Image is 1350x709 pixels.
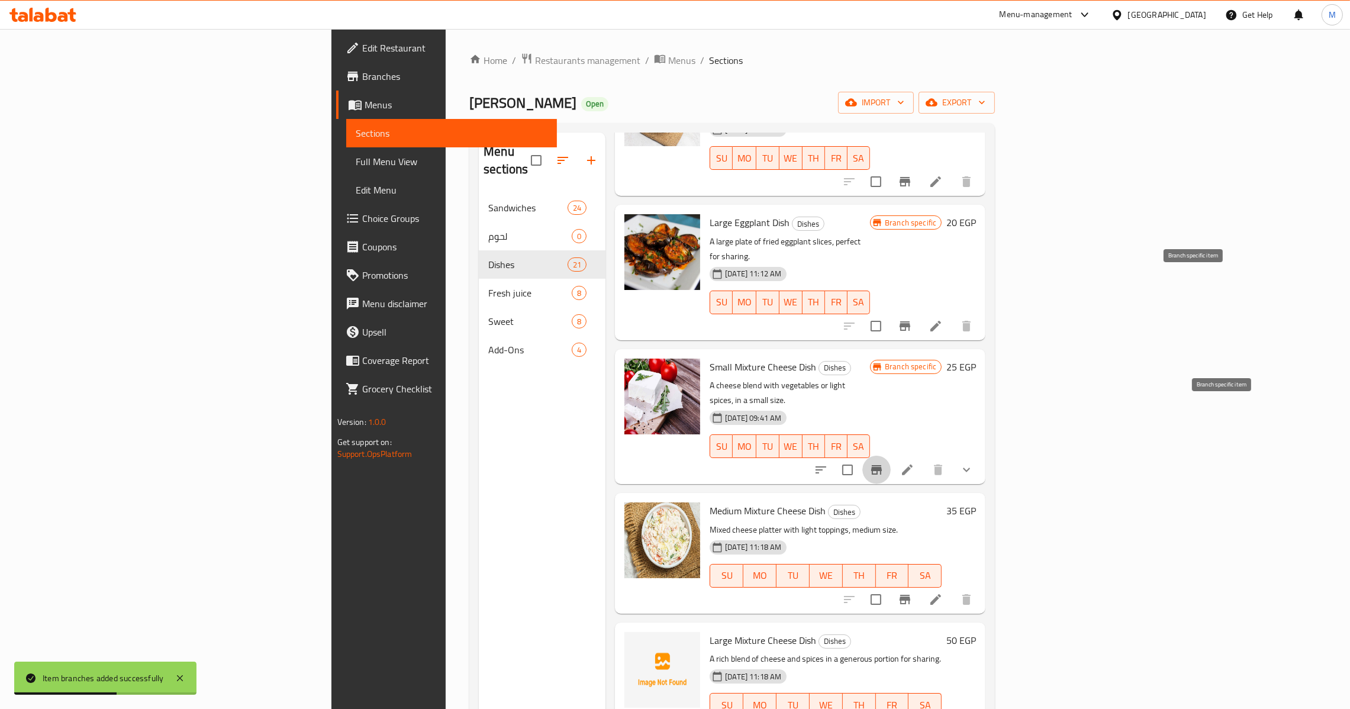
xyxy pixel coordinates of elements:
span: WE [784,294,798,311]
a: Edit Menu [346,176,557,204]
button: TU [756,146,779,170]
span: SU [715,150,728,167]
span: TU [761,294,774,311]
img: Small Mixture Cheese Dish [624,359,700,434]
button: SA [848,291,870,314]
nav: Menu sections [479,189,605,369]
span: Large Mixture Cheese Dish [710,631,816,649]
span: Menu disclaimer [362,297,547,311]
span: 0 [572,231,586,242]
a: Branches [336,62,557,91]
button: FR [825,434,848,458]
a: Promotions [336,261,557,289]
a: Edit menu item [929,592,943,607]
div: Item branches added successfully [43,672,163,685]
span: export [928,95,985,110]
div: Fresh juice8 [479,279,605,307]
span: TH [807,438,820,455]
span: SA [913,567,937,584]
span: [DATE] 11:12 AM [720,268,786,279]
button: delete [952,167,981,196]
span: 8 [572,316,586,327]
button: SU [710,146,733,170]
div: Dishes [819,634,851,649]
button: SU [710,564,743,588]
span: TH [807,294,820,311]
button: WE [779,291,803,314]
button: MO [743,564,777,588]
span: MO [737,438,752,455]
p: A large plate of fried eggplant slices, perfect for sharing. [710,234,870,264]
a: Edit menu item [929,319,943,333]
div: Sandwiches24 [479,194,605,222]
p: Mixed cheese platter with light toppings, medium size. [710,523,942,537]
span: SU [715,567,739,584]
span: 4 [572,344,586,356]
button: SU [710,291,733,314]
button: TH [843,564,876,588]
span: Grocery Checklist [362,382,547,396]
span: TH [848,567,871,584]
span: Open [581,99,608,109]
span: TU [761,438,774,455]
span: [DATE] 11:18 AM [720,542,786,553]
a: Choice Groups [336,204,557,233]
span: Dishes [829,505,860,519]
span: FR [830,150,843,167]
span: Sections [356,126,547,140]
span: Medium Mixture Cheese Dish [710,502,826,520]
div: items [572,343,587,357]
div: Dishes [828,505,861,519]
span: Edit Restaurant [362,41,547,55]
span: TU [761,150,774,167]
span: Choice Groups [362,211,547,225]
button: SA [848,434,870,458]
a: Menus [336,91,557,119]
span: Edit Menu [356,183,547,197]
div: Sweet [488,314,572,328]
span: SA [852,438,865,455]
span: Small Mixture Cheese Dish [710,358,816,376]
span: Promotions [362,268,547,282]
span: import [848,95,904,110]
span: Select to update [864,169,888,194]
span: Menus [365,98,547,112]
span: Dishes [819,361,850,375]
span: MO [737,150,752,167]
a: Upsell [336,318,557,346]
span: [DATE] 09:41 AM [720,412,786,424]
button: TH [803,434,825,458]
span: Get support on: [337,434,392,450]
button: FR [876,564,909,588]
div: Dishes [792,217,824,231]
a: Restaurants management [521,53,640,68]
a: Edit menu item [929,175,943,189]
span: MO [737,294,752,311]
li: / [700,53,704,67]
a: Menus [654,53,695,68]
span: Upsell [362,325,547,339]
button: WE [779,146,803,170]
span: WE [784,150,798,167]
span: WE [814,567,838,584]
span: TU [781,567,805,584]
span: Add-Ons [488,343,572,357]
button: import [838,92,914,114]
button: Branch-specific-item [891,312,919,340]
div: items [572,286,587,300]
span: WE [784,438,798,455]
span: Version: [337,414,366,430]
button: TH [803,146,825,170]
span: FR [881,567,904,584]
span: لحوم [488,229,572,243]
div: [GEOGRAPHIC_DATA] [1128,8,1206,21]
button: WE [779,434,803,458]
button: MO [733,146,756,170]
button: sort-choices [807,456,835,484]
button: delete [952,585,981,614]
span: 8 [572,288,586,299]
span: Select to update [864,587,888,612]
img: Large Mixture Cheese Dish [624,632,700,708]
